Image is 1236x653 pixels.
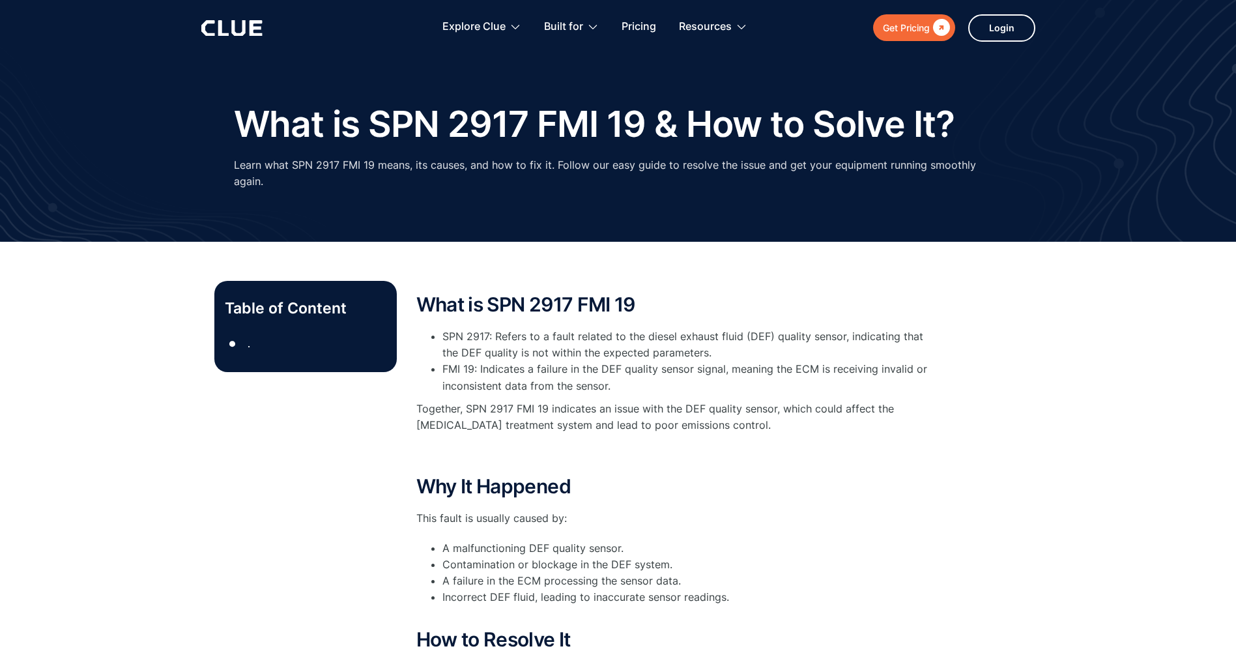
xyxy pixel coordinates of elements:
[416,629,938,650] h2: How to Resolve It
[442,328,938,361] li: SPN 2917: Refers to a fault related to the diesel exhaust fluid (DEF) quality sensor, indicating ...
[416,510,938,527] p: This fault is usually caused by:
[225,298,386,319] p: Table of Content
[442,7,506,48] div: Explore Clue
[416,446,938,463] p: ‍
[416,476,938,497] h2: Why It Happened
[544,7,583,48] div: Built for
[679,7,732,48] div: Resources
[248,336,250,352] div: .
[225,334,240,354] div: ●
[968,14,1035,42] a: Login
[442,589,938,622] li: Incorrect DEF fluid, leading to inaccurate sensor readings.
[416,294,938,315] h2: What is SPN 2917 FMI 19
[225,334,386,354] a: ●.
[442,361,938,394] li: FMI 19: Indicates a failure in the DEF quality sensor signal, meaning the ECM is receiving invali...
[442,540,938,557] li: A malfunctioning DEF quality sensor.
[234,104,955,144] h1: What is SPN 2917 FMI 19 & How to Solve It?
[883,20,930,36] div: Get Pricing
[442,557,938,573] li: Contamination or blockage in the DEF system.
[873,14,955,41] a: Get Pricing
[442,573,938,589] li: A failure in the ECM processing the sensor data.
[930,20,950,36] div: 
[234,157,1003,190] p: Learn what SPN 2917 FMI 19 means, its causes, and how to fix it. Follow our easy guide to resolve...
[622,7,656,48] a: Pricing
[416,401,938,433] p: Together, SPN 2917 FMI 19 indicates an issue with the DEF quality sensor, which could affect the ...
